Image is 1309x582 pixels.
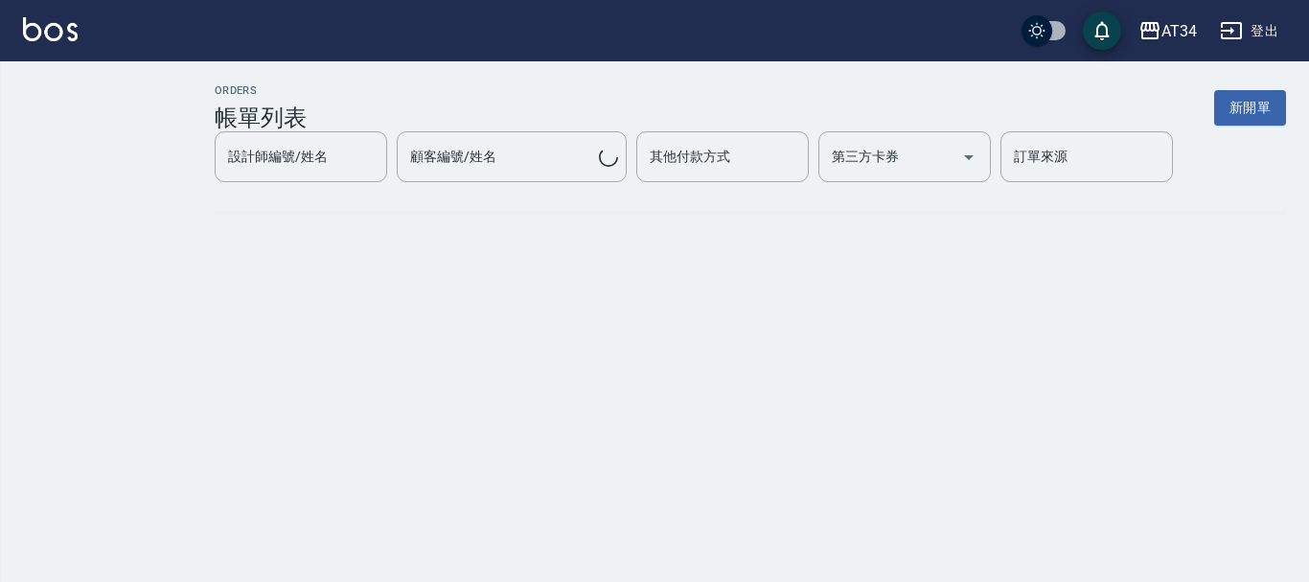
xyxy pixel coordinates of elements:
div: AT34 [1161,19,1197,43]
button: Open [953,142,984,173]
h3: 帳單列表 [215,105,307,131]
button: save [1083,12,1121,50]
button: AT34 [1131,12,1205,51]
a: 新開單 [1214,98,1286,116]
button: 登出 [1212,13,1286,49]
button: 新開單 [1214,90,1286,126]
h2: ORDERS [215,84,307,97]
img: Logo [23,17,78,41]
